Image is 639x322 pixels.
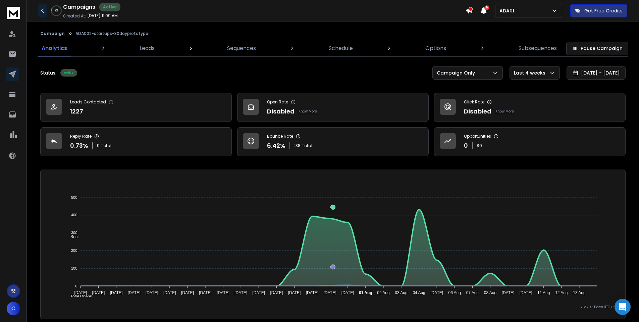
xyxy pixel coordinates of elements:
[71,248,77,252] tspan: 200
[499,7,517,14] p: ADA01
[299,109,317,114] p: Know More
[181,290,194,295] tspan: [DATE]
[71,213,77,217] tspan: 400
[464,107,491,116] p: Disabled
[92,290,105,295] tspan: [DATE]
[223,40,260,56] a: Sequences
[464,141,468,150] p: 0
[421,40,450,56] a: Options
[70,99,106,105] p: Leads Contacted
[464,99,484,105] p: Click Rate
[140,44,155,52] p: Leads
[325,40,357,56] a: Schedule
[555,290,568,295] tspan: 12 Aug
[359,290,372,295] tspan: 01 Aug
[63,3,95,11] h1: Campaigns
[71,266,77,270] tspan: 100
[63,13,86,19] p: Created At:
[567,66,626,80] button: [DATE] - [DATE]
[341,290,354,295] tspan: [DATE]
[448,290,461,295] tspan: 06 Aug
[520,290,532,295] tspan: [DATE]
[464,134,491,139] p: Opportunities
[65,294,92,299] span: Total Opens
[484,290,496,295] tspan: 08 Aug
[128,290,141,295] tspan: [DATE]
[7,302,20,315] button: C
[38,40,71,56] a: Analytics
[110,290,123,295] tspan: [DATE]
[395,290,407,295] tspan: 03 Aug
[584,7,623,14] p: Get Free Credits
[146,290,158,295] tspan: [DATE]
[237,93,429,122] a: Open RateDisabledKnow More
[75,284,77,288] tspan: 0
[267,134,293,139] p: Bounce Rate
[377,290,389,295] tspan: 02 Aug
[70,134,92,139] p: Reply Rate
[514,70,548,76] p: Last 4 weeks
[570,4,627,17] button: Get Free Credits
[97,143,100,148] span: 9
[502,290,515,295] tspan: [DATE]
[136,40,159,56] a: Leads
[267,141,285,150] p: 6.42 %
[413,290,425,295] tspan: 04 Aug
[101,143,111,148] span: Total
[267,99,288,105] p: Open Rate
[270,290,283,295] tspan: [DATE]
[234,290,247,295] tspan: [DATE]
[495,109,514,114] p: Know More
[519,44,557,52] p: Subsequences
[75,31,148,36] p: ADA002-startups-30dayprototype
[237,127,429,156] a: Bounce Rate6.42%138Total
[477,143,482,148] p: $ 0
[294,143,301,148] span: 138
[87,13,118,18] p: [DATE] 11:09 AM
[71,195,77,199] tspan: 500
[51,305,615,310] p: x-axis : Date(UTC)
[434,127,626,156] a: Opportunities0$0
[515,40,561,56] a: Subsequences
[7,7,20,19] img: logo
[302,143,312,148] span: Total
[74,290,87,295] tspan: [DATE]
[615,299,631,315] div: Open Intercom Messenger
[252,290,265,295] tspan: [DATE]
[434,93,626,122] a: Click RateDisabledKnow More
[70,141,88,150] p: 0.73 %
[65,234,79,239] span: Sent
[40,70,56,76] p: Status:
[99,3,120,11] div: Active
[199,290,212,295] tspan: [DATE]
[40,127,232,156] a: Reply Rate0.73%9Total
[566,42,628,55] button: Pause Campaign
[288,290,301,295] tspan: [DATE]
[227,44,256,52] p: Sequences
[217,290,229,295] tspan: [DATE]
[324,290,336,295] tspan: [DATE]
[306,290,319,295] tspan: [DATE]
[430,290,443,295] tspan: [DATE]
[466,290,479,295] tspan: 07 Aug
[60,69,77,77] div: Active
[70,107,83,116] p: 1227
[573,290,585,295] tspan: 13 Aug
[425,44,446,52] p: Options
[71,231,77,235] tspan: 300
[42,44,67,52] p: Analytics
[40,31,65,36] button: Campaign
[329,44,353,52] p: Schedule
[55,9,58,13] p: 9 %
[163,290,176,295] tspan: [DATE]
[40,93,232,122] a: Leads Contacted1227
[267,107,295,116] p: Disabled
[484,5,489,10] span: 5
[537,290,550,295] tspan: 11 Aug
[437,70,478,76] p: Campaign Only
